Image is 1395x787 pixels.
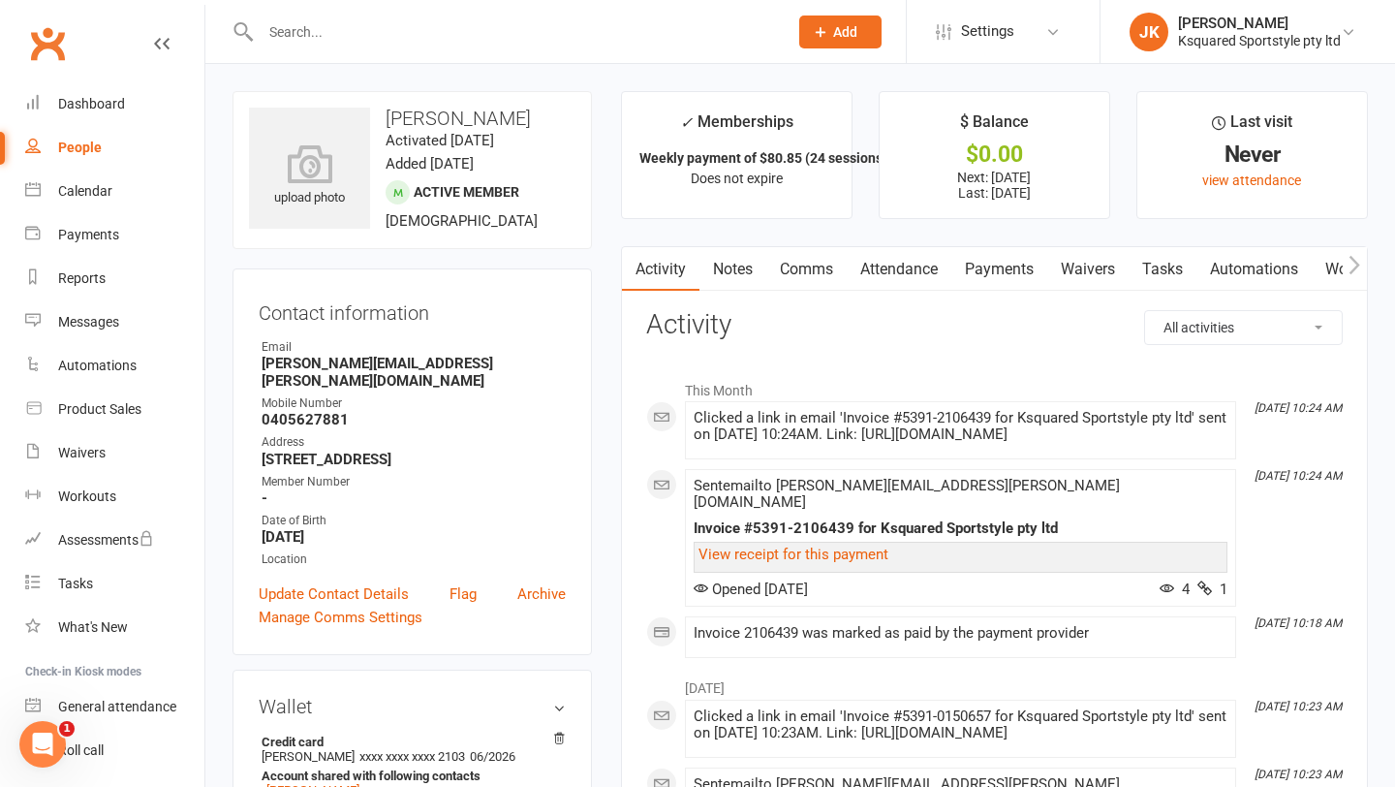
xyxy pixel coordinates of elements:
[639,150,916,166] strong: Weekly payment of $80.85 (24 sessions at l...
[262,528,566,546] strong: [DATE]
[25,257,204,300] a: Reports
[262,769,556,783] strong: Account shared with following contacts
[19,721,66,768] iframe: Intercom live chat
[698,546,888,563] a: View receipt for this payment
[25,519,204,562] a: Assessments
[694,410,1227,443] div: Clicked a link in email 'Invoice #5391-2106439 for Ksquared Sportstyle pty ltd' sent on [DATE] 10...
[799,16,882,48] button: Add
[25,213,204,257] a: Payments
[25,729,204,772] a: Roll call
[58,314,119,330] div: Messages
[262,451,566,468] strong: [STREET_ADDRESS]
[847,247,951,292] a: Attendance
[960,110,1029,144] div: $ Balance
[646,668,1343,699] li: [DATE]
[680,110,793,145] div: Memberships
[414,184,519,200] span: Active member
[262,355,566,390] strong: [PERSON_NAME][EMAIL_ADDRESS][PERSON_NAME][DOMAIN_NAME]
[58,183,112,199] div: Calendar
[249,108,575,129] h3: [PERSON_NAME]
[262,489,566,507] strong: -
[622,247,699,292] a: Activity
[58,488,116,504] div: Workouts
[25,344,204,388] a: Automations
[58,576,93,591] div: Tasks
[25,685,204,729] a: General attendance kiosk mode
[449,582,477,606] a: Flag
[1255,401,1342,415] i: [DATE] 10:24 AM
[694,581,808,598] span: Opened [DATE]
[1197,581,1227,598] span: 1
[1202,173,1301,188] a: view attendance
[58,619,128,635] div: What's New
[25,606,204,649] a: What's New
[58,532,154,548] div: Assessments
[262,512,566,530] div: Date of Birth
[255,18,774,46] input: Search...
[59,721,75,737] span: 1
[694,708,1227,741] div: Clicked a link in email 'Invoice #5391-0150657 for Ksquared Sportstyle pty ltd' sent on [DATE] 10...
[58,96,125,111] div: Dashboard
[1129,247,1196,292] a: Tasks
[25,388,204,431] a: Product Sales
[1255,700,1342,713] i: [DATE] 10:23 AM
[386,212,538,230] span: [DEMOGRAPHIC_DATA]
[58,401,141,417] div: Product Sales
[897,170,1092,201] p: Next: [DATE] Last: [DATE]
[1047,247,1129,292] a: Waivers
[262,551,566,569] div: Location
[58,270,106,286] div: Reports
[58,358,137,373] div: Automations
[1255,616,1342,630] i: [DATE] 10:18 AM
[1155,144,1349,165] div: Never
[694,477,1120,511] span: Sent email to [PERSON_NAME][EMAIL_ADDRESS][PERSON_NAME][DOMAIN_NAME]
[1160,581,1190,598] span: 4
[1212,110,1292,144] div: Last visit
[25,170,204,213] a: Calendar
[691,171,783,186] span: Does not expire
[359,749,465,764] span: xxxx xxxx xxxx 2103
[25,126,204,170] a: People
[961,10,1014,53] span: Settings
[262,411,566,428] strong: 0405627881
[25,431,204,475] a: Waivers
[699,247,766,292] a: Notes
[680,113,693,132] i: ✓
[262,394,566,413] div: Mobile Number
[694,625,1227,642] div: Invoice 2106439 was marked as paid by the payment provider
[23,19,72,68] a: Clubworx
[58,140,102,155] div: People
[58,699,176,714] div: General attendance
[25,82,204,126] a: Dashboard
[694,520,1227,537] div: Invoice #5391-2106439 for Ksquared Sportstyle pty ltd
[262,735,556,749] strong: Credit card
[951,247,1047,292] a: Payments
[646,310,1343,340] h3: Activity
[58,227,119,242] div: Payments
[1178,15,1341,32] div: [PERSON_NAME]
[646,370,1343,401] li: This Month
[262,338,566,357] div: Email
[249,144,370,208] div: upload photo
[259,696,566,717] h3: Wallet
[259,606,422,629] a: Manage Comms Settings
[262,433,566,452] div: Address
[58,445,106,460] div: Waivers
[1255,768,1342,781] i: [DATE] 10:23 AM
[517,582,566,606] a: Archive
[25,475,204,519] a: Workouts
[1130,13,1168,51] div: JK
[470,749,515,764] span: 06/2026
[58,742,104,758] div: Roll call
[1196,247,1312,292] a: Automations
[25,562,204,606] a: Tasks
[259,582,409,606] a: Update Contact Details
[766,247,847,292] a: Comms
[1255,469,1342,483] i: [DATE] 10:24 AM
[259,295,566,324] h3: Contact information
[386,155,474,173] time: Added [DATE]
[386,132,494,149] time: Activated [DATE]
[897,144,1092,165] div: $0.00
[25,300,204,344] a: Messages
[833,24,857,40] span: Add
